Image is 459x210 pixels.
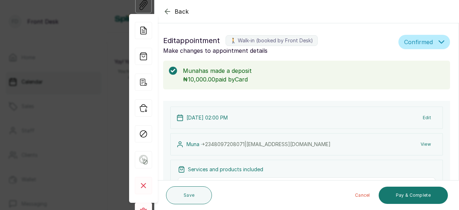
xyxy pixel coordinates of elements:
span: Confirmed [404,38,433,46]
button: Save [166,186,212,204]
span: Edit appointment [163,35,220,46]
p: Muna · [186,141,331,148]
p: Muna has made a deposit [183,66,444,75]
button: Back [163,7,189,16]
p: ₦10,000.00 paid by Card [183,75,444,84]
p: Services and products included [188,166,263,173]
span: Back [175,7,189,16]
button: Confirmed [398,35,450,49]
p: Make changes to appointment details [163,46,396,55]
p: [DATE] 02:00 PM [186,114,228,121]
span: +234 8097208071 | [EMAIL_ADDRESS][DOMAIN_NAME] [202,141,331,147]
button: Edit [417,111,437,124]
button: Pay & Complete [379,187,448,204]
button: Cancel [349,187,376,204]
label: 🚶 Walk-in (booked by Front Desk) [226,35,318,46]
button: View [415,138,437,151]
